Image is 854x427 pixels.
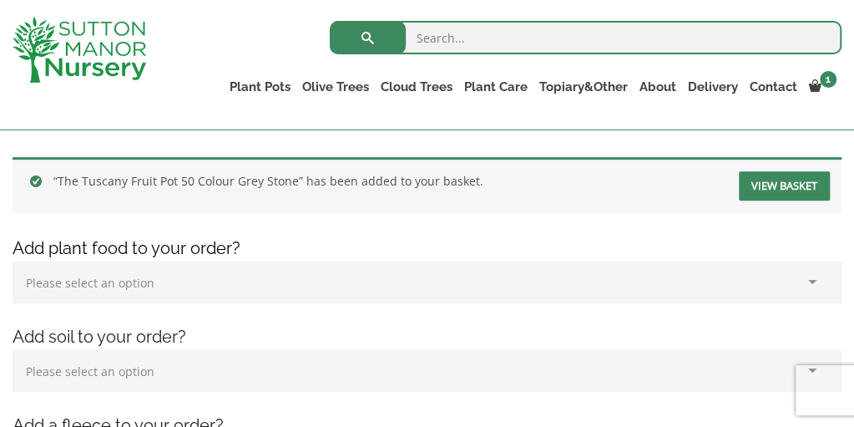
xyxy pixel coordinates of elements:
span: 1 [820,71,836,88]
input: Search... [330,21,841,54]
a: Cloud Trees [375,75,458,99]
a: 1 [803,75,841,99]
img: logo [13,17,146,83]
a: Topiary&Other [533,75,634,99]
a: Olive Trees [296,75,375,99]
a: Plant Care [458,75,533,99]
a: Contact [744,75,803,99]
div: “The Tuscany Fruit Pot 50 Colour Grey Stone” has been added to your basket. [13,157,841,212]
a: About [634,75,682,99]
a: View basket [739,171,830,201]
a: Delivery [682,75,744,99]
a: Plant Pots [224,75,296,99]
